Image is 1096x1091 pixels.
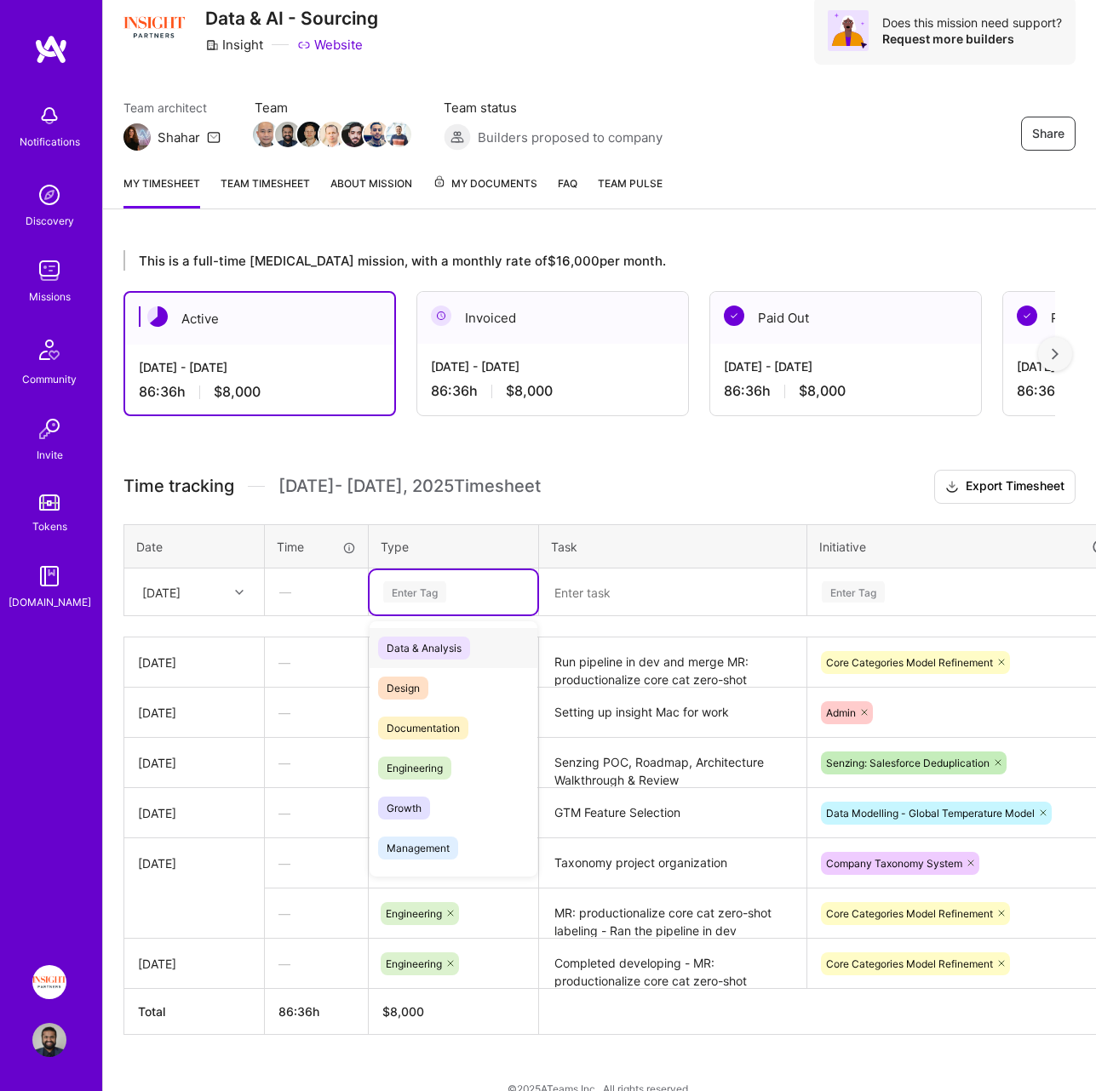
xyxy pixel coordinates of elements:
span: Engineering [378,757,451,780]
img: User Avatar [32,1023,66,1057]
div: — [265,891,368,936]
div: [DATE] [138,704,250,722]
div: [DATE] [138,955,250,973]
div: Paid Out [710,292,981,344]
img: bell [32,99,66,133]
span: Core Categories Model Refinement [826,656,993,669]
a: About Mission [330,174,412,208]
button: Share [1021,117,1076,151]
img: discovery [32,178,66,212]
th: 86:36h [265,989,369,1035]
span: Team [255,99,410,117]
img: guide book [32,559,66,593]
span: Documentation [378,717,468,740]
div: [DATE] [138,654,250,671]
div: Invite [37,446,63,464]
div: [DATE] - [DATE] [431,357,674,375]
img: Team Architect [123,123,151,151]
div: Time [277,538,356,556]
span: Team status [444,99,663,117]
a: Team Member Avatar [365,120,387,149]
span: Share [1032,125,1064,142]
th: Type [369,524,539,568]
div: — [265,841,368,886]
img: Insight Partners: Data & AI - Sourcing [32,965,66,999]
span: Core Categories Model Refinement [826,907,993,920]
span: Engineering [386,907,442,920]
div: Insight [205,36,263,54]
i: icon Mail [207,130,221,144]
img: Team Member Avatar [341,122,367,147]
div: [DATE] [142,583,181,601]
th: Date [124,524,265,568]
span: Builders proposed to company [478,129,663,146]
span: Growth [378,797,430,820]
div: [DATE] - [DATE] [139,358,381,376]
img: Team Member Avatar [275,122,301,147]
div: — [265,640,368,685]
a: User Avatar [28,1023,71,1057]
span: Design [378,677,428,700]
div: — [265,740,368,785]
textarea: Completed developing - MR: productionalize core cat zero-shot labeling - submitted for review [541,940,805,987]
img: Invite [32,412,66,446]
div: 86:36 h [431,382,674,400]
div: Tokens [32,517,67,535]
img: logo [34,34,68,65]
textarea: MR: productionalize core cat zero-shot labeling - Ran the pipeline in dev [541,890,805,937]
div: Request more builders [882,31,1062,47]
span: $8,000 [506,382,553,400]
span: Admin [826,706,856,719]
img: Team Member Avatar [386,122,411,147]
a: Insight Partners: Data & AI - Sourcing [28,965,71,999]
a: My Documents [433,174,537,208]
span: Team architect [123,99,221,117]
a: Team Pulse [598,174,663,208]
i: icon CompanyGray [205,38,219,52]
img: tokens [39,494,60,511]
textarea: Senzing POC, Roadmap, Architecture Walkthrough & Review [541,740,805,786]
img: Team Member Avatar [364,122,389,147]
div: [DOMAIN_NAME] [9,593,91,611]
a: FAQ [558,174,577,208]
span: Core Categories Model Refinement [826,957,993,970]
a: My timesheet [123,174,200,208]
a: Team Member Avatar [387,120,410,149]
a: Team Member Avatar [299,120,321,149]
span: Data Modelling - Global Temperature Model [826,807,1035,820]
img: Active [147,306,168,327]
a: Team timesheet [221,174,310,208]
span: Company Taxonomy System [826,857,962,870]
i: icon Chevron [235,588,244,597]
button: Export Timesheet [934,470,1076,504]
div: 86:36 h [724,382,967,400]
h3: Data & AI - Sourcing [205,8,378,29]
div: [DATE] [138,854,250,872]
div: 86:36 h [139,383,381,401]
div: — [265,941,368,986]
span: Time tracking [123,476,234,497]
span: Engineering [386,957,442,970]
img: Team Member Avatar [319,122,345,147]
span: $8,000 [214,383,261,401]
img: Paid Out [724,306,744,326]
div: [DATE] [138,804,250,822]
span: Team Pulse [598,177,663,190]
span: Data & Analysis [378,637,470,660]
img: right [1052,348,1059,360]
textarea: Taxonomy project organization [541,840,805,887]
img: Invoiced [431,306,451,326]
div: [DATE] [138,754,250,772]
div: [DATE] - [DATE] [724,357,967,375]
th: Total [124,989,265,1035]
img: Paid Out [1017,306,1037,326]
div: Missions [29,288,71,306]
span: $8,000 [799,382,846,400]
a: Team Member Avatar [277,120,299,149]
div: Discovery [26,212,74,230]
textarea: GTM Feature Selection [541,790,805,837]
textarea: Setting up insight Mac for work [541,689,805,736]
a: Team Member Avatar [343,120,365,149]
span: [DATE] - [DATE] , 2025 Timesheet [278,476,541,497]
a: Team Member Avatar [255,120,277,149]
